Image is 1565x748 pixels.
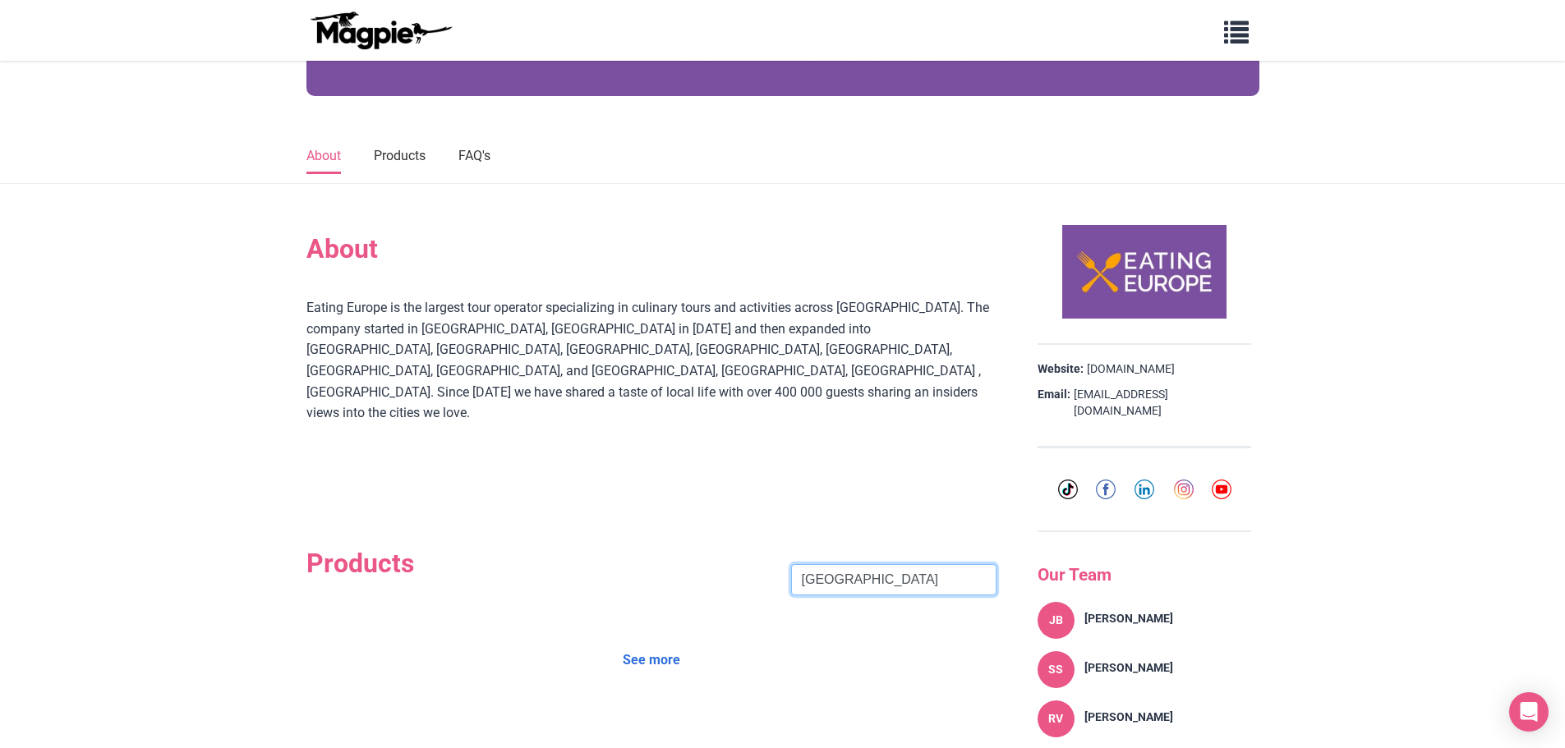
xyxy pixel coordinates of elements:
[1074,387,1251,419] a: [EMAIL_ADDRESS][DOMAIN_NAME]
[306,297,997,466] div: Eating Europe is the largest tour operator specializing in culinary tours and activities across [...
[1038,387,1070,403] strong: Email:
[458,140,490,174] a: FAQ's
[1062,225,1227,319] img: Eating Europe logo
[306,11,454,50] img: logo-ab69f6fb50320c5b225c76a69d11143b.png
[1174,480,1194,499] img: instagram-round-01-d873700d03cfe9216e9fb2676c2aa726.svg
[306,233,997,264] h2: About
[1084,612,1173,626] h4: [PERSON_NAME]
[1087,361,1175,378] a: [DOMAIN_NAME]
[1135,480,1154,499] img: linkedin-round-01-4bc9326eb20f8e88ec4be7e8773b84b7.svg
[1509,692,1549,732] div: Open Intercom Messenger
[374,140,426,174] a: Products
[1038,651,1075,688] div: SS
[1038,565,1251,585] h3: Our Team
[1096,480,1116,499] img: facebook-round-01-50ddc191f871d4ecdbe8252d2011563a.svg
[1212,480,1231,499] img: youtube-round-01-0acef599b0341403c37127b094ecd7da.svg
[1084,661,1173,675] h4: [PERSON_NAME]
[612,645,691,676] a: See more
[1038,700,1075,737] div: RV
[1038,602,1075,639] div: JB
[1058,480,1078,499] img: tiktok-round-01-ca200c7ba8d03f2cade56905edf8567d.svg
[306,548,414,579] h2: Products
[306,140,341,174] a: About
[1038,361,1084,378] strong: Website:
[791,564,997,595] input: Search product name, city, or interal id
[1084,710,1173,724] h4: [PERSON_NAME]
